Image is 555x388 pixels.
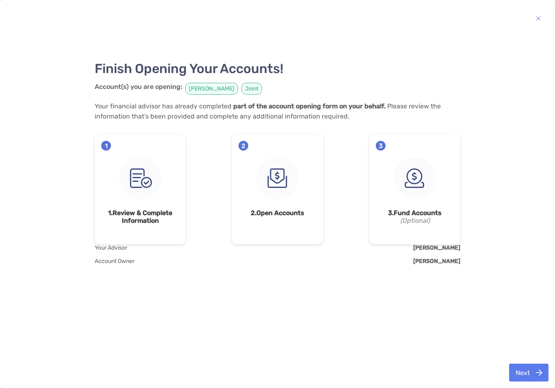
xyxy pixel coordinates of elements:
img: step [394,157,436,199]
strong: part of the account opening form on your behalf. [233,102,386,110]
img: button icon [536,13,541,23]
img: step [119,157,161,199]
span: 1 [101,141,111,151]
strong: Account(s) you are opening: [95,83,182,91]
i: (Optional) [376,217,454,224]
span: 2 [238,141,248,151]
span: Joint [241,83,262,95]
span: 3 [376,141,386,151]
p: Your financial advisor has already completed Please review the information that’s been provided a... [95,101,460,121]
img: button icon [536,369,542,376]
img: step [256,157,299,199]
b: [PERSON_NAME] [413,244,460,251]
strong: 2. Open Accounts [238,209,317,217]
h3: Finish Opening Your Accounts! [95,61,460,76]
button: Next [509,364,548,382]
span: Your Advisor [95,244,127,251]
strong: 1. Review & Complete Information [101,209,179,224]
span: [PERSON_NAME] [185,83,238,95]
strong: 3. Fund Accounts [376,209,454,217]
b: [PERSON_NAME] [413,258,460,265]
span: Account Owner [95,258,134,265]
